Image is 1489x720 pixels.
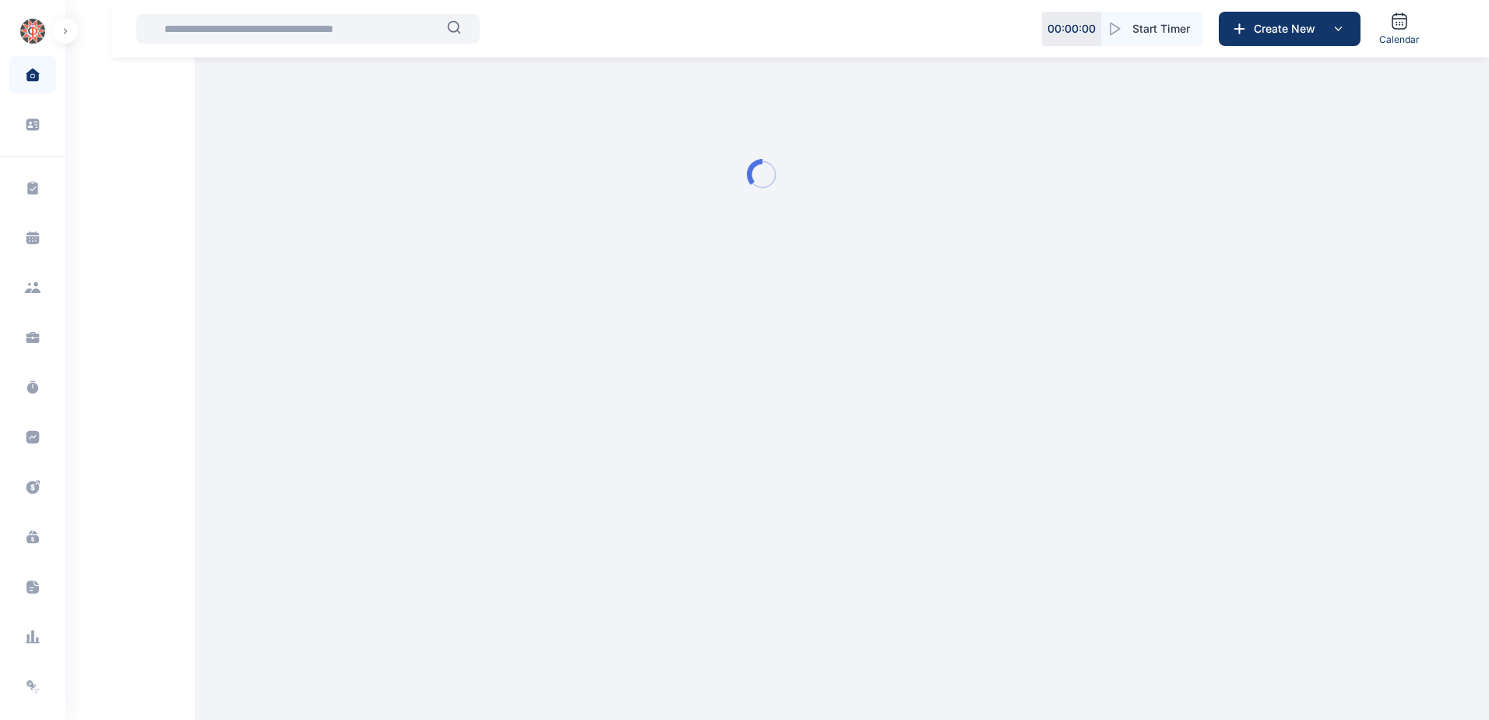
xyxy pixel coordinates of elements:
span: Calendar [1379,34,1420,46]
button: Create New [1219,12,1361,46]
span: Create New [1248,21,1329,37]
a: Calendar [1373,5,1426,52]
span: Start Timer [1132,21,1190,37]
button: Start Timer [1101,12,1202,46]
p: 00 : 00 : 00 [1047,21,1096,37]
